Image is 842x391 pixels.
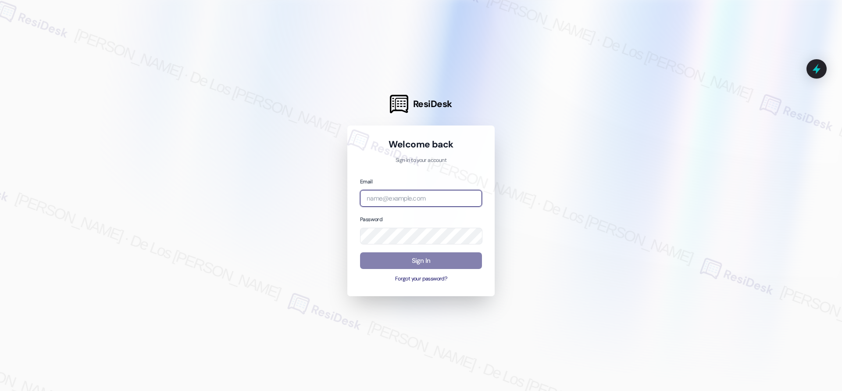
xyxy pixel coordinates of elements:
[360,216,382,223] label: Password
[360,138,482,151] h1: Welcome back
[360,275,482,283] button: Forgot your password?
[360,178,372,185] label: Email
[360,157,482,165] p: Sign in to your account
[360,252,482,269] button: Sign In
[413,98,452,110] span: ResiDesk
[360,190,482,207] input: name@example.com
[390,95,408,113] img: ResiDesk Logo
